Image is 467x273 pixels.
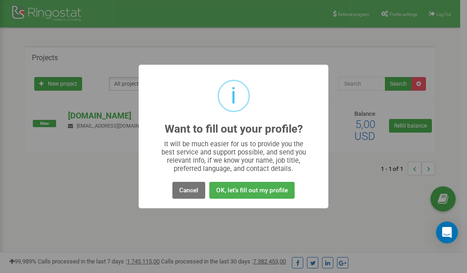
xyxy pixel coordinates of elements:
[172,182,205,199] button: Cancel
[209,182,295,199] button: OK, let's fill out my profile
[157,140,311,173] div: It will be much easier for us to provide you the best service and support possible, and send you ...
[436,221,458,243] div: Open Intercom Messenger
[231,81,236,111] div: i
[165,123,303,135] h2: Want to fill out your profile?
